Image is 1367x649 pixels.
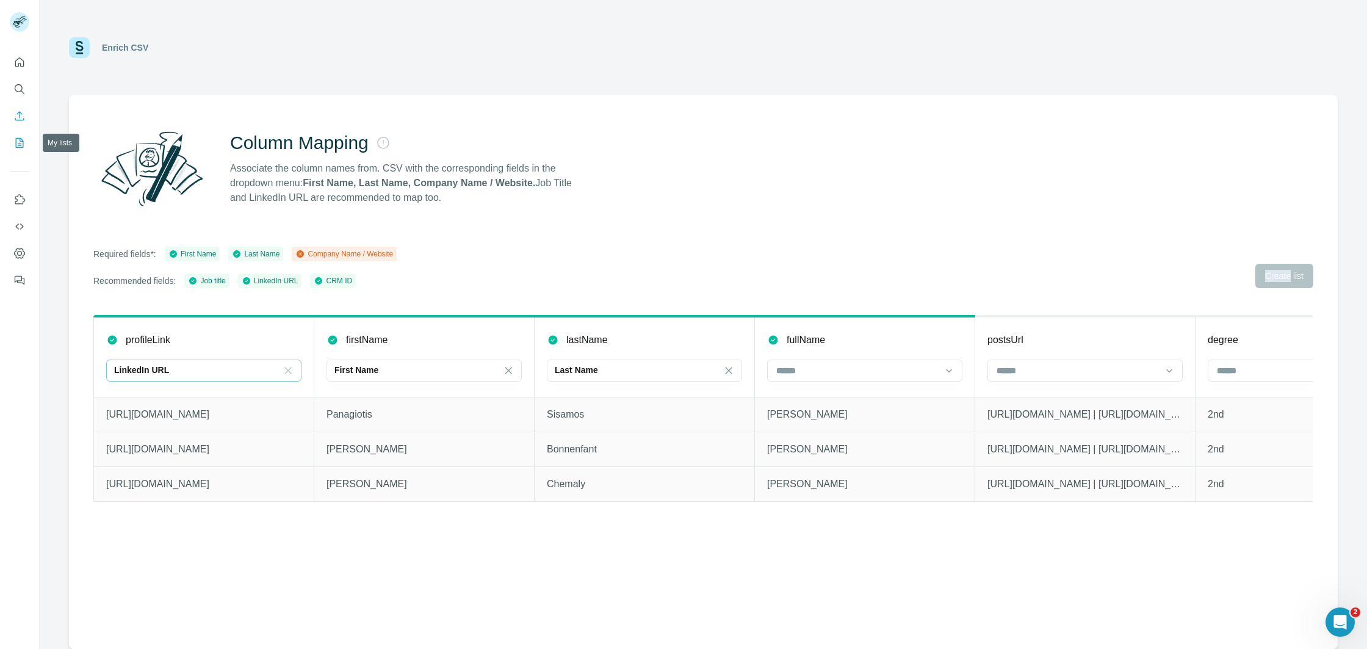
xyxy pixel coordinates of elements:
p: [PERSON_NAME] [767,477,962,491]
p: [PERSON_NAME] [326,442,522,457]
img: Avatar [10,12,29,32]
p: Bonnenfant [547,442,742,457]
div: Company Name / Website [295,248,393,259]
div: Enrich CSV [102,42,148,54]
p: firstName [346,333,388,347]
p: profileLink [126,333,170,347]
div: Last Name [232,248,280,259]
p: [PERSON_NAME] [767,442,962,457]
div: Job title [188,275,225,286]
img: Surfe Logo [69,37,90,58]
h2: Column Mapping [230,132,369,154]
p: Panagiotis [326,407,522,422]
div: CRM ID [314,275,352,286]
span: 2 [1351,607,1360,617]
strong: First Name, Last Name, Company Name / Website. [303,178,535,188]
p: Chemaly [547,477,742,491]
button: Quick start [10,51,29,73]
button: Use Surfe on LinkedIn [10,189,29,211]
p: [URL][DOMAIN_NAME] [106,407,301,422]
p: Last Name [555,364,598,376]
p: Associate the column names from. CSV with the corresponding fields in the dropdown menu: Job Titl... [230,161,583,205]
p: degree [1208,333,1238,347]
p: [URL][DOMAIN_NAME] | [URL][DOMAIN_NAME] | [URL][DOMAIN_NAME] [987,407,1183,422]
button: Dashboard [10,242,29,264]
button: My lists [10,132,29,154]
button: Enrich CSV [10,105,29,127]
img: Surfe Illustration - Column Mapping [93,125,211,212]
button: Search [10,78,29,100]
p: fullName [787,333,825,347]
p: [URL][DOMAIN_NAME] [106,477,301,491]
p: Required fields*: [93,248,156,260]
div: LinkedIn URL [242,275,298,286]
p: [URL][DOMAIN_NAME] | [URL][DOMAIN_NAME] | [URL][DOMAIN_NAME] | [URL][DOMAIN_NAME] [987,477,1183,491]
p: LinkedIn URL [114,364,169,376]
p: Recommended fields: [93,275,176,287]
p: lastName [566,333,608,347]
button: Use Surfe API [10,216,29,237]
p: First Name [334,364,378,376]
p: postsUrl [987,333,1023,347]
p: [PERSON_NAME] [767,407,962,422]
iframe: Intercom live chat [1326,607,1355,637]
p: [PERSON_NAME] [326,477,522,491]
p: [URL][DOMAIN_NAME] | [URL][DOMAIN_NAME] [987,442,1183,457]
div: First Name [168,248,217,259]
p: Sisamos [547,407,742,422]
button: Feedback [10,269,29,291]
p: [URL][DOMAIN_NAME] [106,442,301,457]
